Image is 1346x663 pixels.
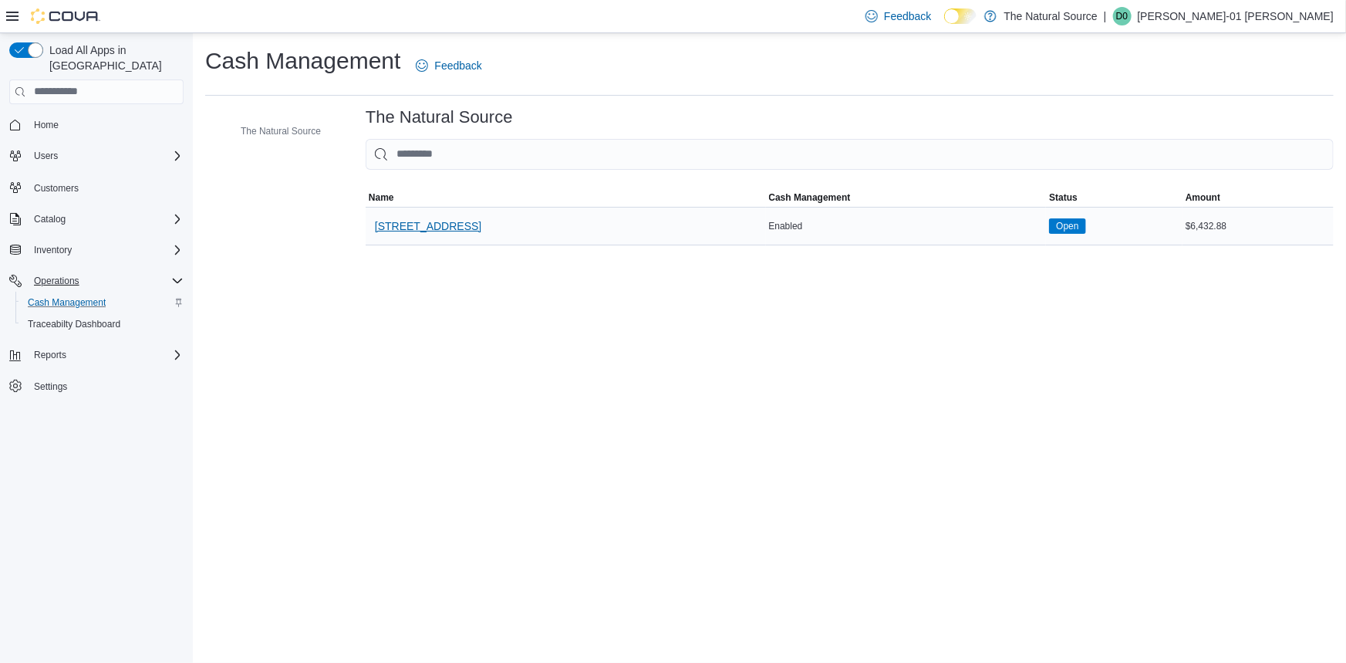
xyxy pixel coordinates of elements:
[884,8,931,24] span: Feedback
[28,179,85,198] a: Customers
[28,346,184,364] span: Reports
[766,217,1047,235] div: Enabled
[219,122,327,140] button: The Natural Source
[3,145,190,167] button: Users
[369,211,487,242] button: [STREET_ADDRESS]
[1182,217,1334,235] div: $6,432.88
[3,344,190,366] button: Reports
[28,318,120,330] span: Traceabilty Dashboard
[31,8,100,24] img: Cova
[28,115,184,134] span: Home
[1104,7,1107,25] p: |
[34,381,67,393] span: Settings
[28,241,184,259] span: Inventory
[1046,188,1182,207] button: Status
[22,315,184,333] span: Traceabilty Dashboard
[410,50,487,81] a: Feedback
[34,182,79,195] span: Customers
[9,107,184,438] nav: Complex example
[34,349,66,361] span: Reports
[34,213,66,225] span: Catalog
[434,58,481,73] span: Feedback
[34,119,59,131] span: Home
[28,346,73,364] button: Reports
[1049,191,1078,204] span: Status
[34,150,58,162] span: Users
[15,313,190,335] button: Traceabilty Dashboard
[859,1,937,32] a: Feedback
[28,272,86,290] button: Operations
[15,292,190,313] button: Cash Management
[22,293,112,312] a: Cash Management
[1056,219,1078,233] span: Open
[22,293,184,312] span: Cash Management
[28,210,184,228] span: Catalog
[43,42,184,73] span: Load All Apps in [GEOGRAPHIC_DATA]
[766,188,1047,207] button: Cash Management
[366,108,513,127] h3: The Natural Source
[1049,218,1085,234] span: Open
[241,125,321,137] span: The Natural Source
[1186,191,1220,204] span: Amount
[22,315,127,333] a: Traceabilty Dashboard
[369,191,394,204] span: Name
[1116,7,1128,25] span: D0
[28,147,64,165] button: Users
[34,244,72,256] span: Inventory
[205,46,400,76] h1: Cash Management
[944,8,977,25] input: Dark Mode
[28,296,106,309] span: Cash Management
[375,218,481,234] span: [STREET_ADDRESS]
[28,272,184,290] span: Operations
[28,377,73,396] a: Settings
[28,147,184,165] span: Users
[1113,7,1132,25] div: Dolores-01 Gutierrez
[3,176,190,198] button: Customers
[3,270,190,292] button: Operations
[3,375,190,397] button: Settings
[1182,188,1334,207] button: Amount
[28,210,72,228] button: Catalog
[28,241,78,259] button: Inventory
[944,24,945,25] span: Dark Mode
[28,377,184,396] span: Settings
[28,178,184,197] span: Customers
[769,191,851,204] span: Cash Management
[28,116,65,134] a: Home
[34,275,79,287] span: Operations
[3,239,190,261] button: Inventory
[3,208,190,230] button: Catalog
[366,188,766,207] button: Name
[1004,7,1098,25] p: The Natural Source
[1138,7,1334,25] p: [PERSON_NAME]-01 [PERSON_NAME]
[366,139,1334,170] input: This is a search bar. As you type, the results lower in the page will automatically filter.
[3,113,190,136] button: Home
